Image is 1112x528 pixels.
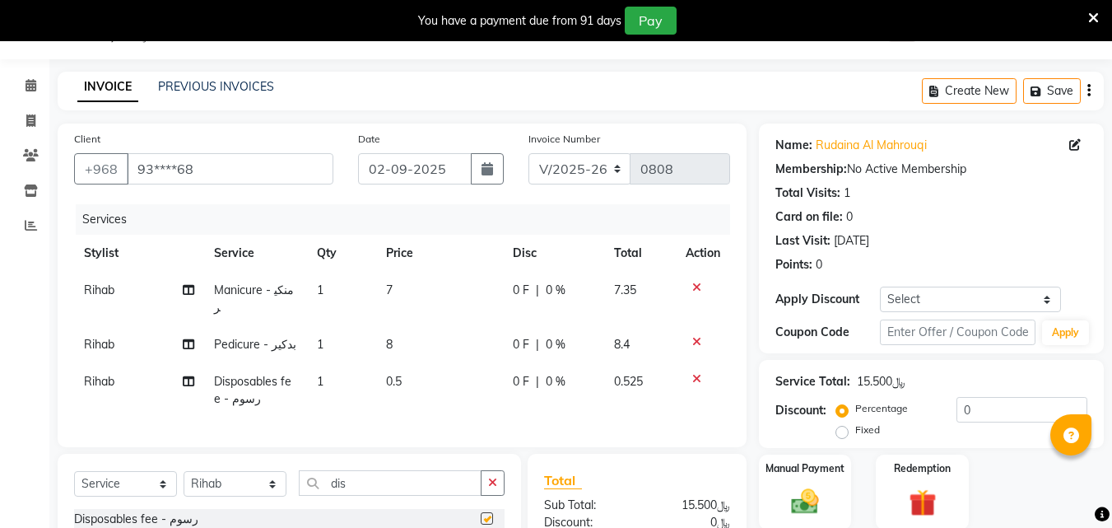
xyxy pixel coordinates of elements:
[894,461,951,476] label: Redemption
[317,374,323,389] span: 1
[816,137,927,154] a: Rudaina Al Mahrouqi
[74,132,100,147] label: Client
[317,337,323,352] span: 1
[775,185,840,202] div: Total Visits:
[74,235,204,272] th: Stylist
[386,374,402,389] span: 0.5
[775,291,879,308] div: Apply Discount
[900,486,945,520] img: _gift.svg
[204,235,308,272] th: Service
[775,137,812,154] div: Name:
[637,497,742,514] div: ﷼15.500
[84,283,114,297] span: Rihab
[158,79,274,94] a: PREVIOUS INVOICES
[775,161,847,178] div: Membership:
[546,336,565,353] span: 0 %
[676,235,730,272] th: Action
[775,161,1087,178] div: No Active Membership
[614,283,636,297] span: 7.35
[358,132,380,147] label: Date
[775,256,812,273] div: Points:
[536,336,539,353] span: |
[386,283,393,297] span: 7
[846,208,853,226] div: 0
[855,401,908,416] label: Percentage
[1042,320,1089,345] button: Apply
[775,402,826,419] div: Discount:
[84,374,114,389] span: Rihab
[74,511,198,528] div: Disposables fee - رسوم
[418,12,621,30] div: You have a payment due from 91 days
[775,373,850,390] div: Service Total:
[386,337,393,352] span: 8
[299,470,482,496] input: Search or Scan
[214,374,291,406] span: Disposables fee - رسوم
[307,235,376,272] th: Qty
[783,486,827,517] img: _cash.svg
[214,283,294,315] span: Manicure - منكير
[614,374,643,389] span: 0.525
[532,497,637,514] div: Sub Total:
[604,235,676,272] th: Total
[376,235,504,272] th: Price
[844,185,850,202] div: 1
[84,337,114,352] span: Rihab
[513,282,529,299] span: 0 F
[816,256,822,273] div: 0
[614,337,630,352] span: 8.4
[74,153,128,185] button: +968
[536,282,539,299] span: |
[922,78,1017,104] button: Create New
[775,324,879,341] div: Coupon Code
[625,7,677,35] button: Pay
[546,373,565,390] span: 0 %
[76,204,742,235] div: Services
[77,72,138,102] a: INVOICE
[503,235,604,272] th: Disc
[536,373,539,390] span: |
[528,132,600,147] label: Invoice Number
[513,336,529,353] span: 0 F
[857,373,905,390] div: ﷼15.500
[317,283,323,297] span: 1
[775,208,843,226] div: Card on file:
[513,373,529,390] span: 0 F
[765,461,844,476] label: Manual Payment
[855,423,880,437] label: Fixed
[544,472,582,489] span: Total
[834,232,869,250] div: [DATE]
[775,232,831,250] div: Last Visit:
[214,337,296,352] span: Pedicure - بدكير
[1023,78,1081,104] button: Save
[127,153,333,185] input: Search by Name/Mobile/Email/Code
[546,282,565,299] span: 0 %
[880,320,1035,345] input: Enter Offer / Coupon Code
